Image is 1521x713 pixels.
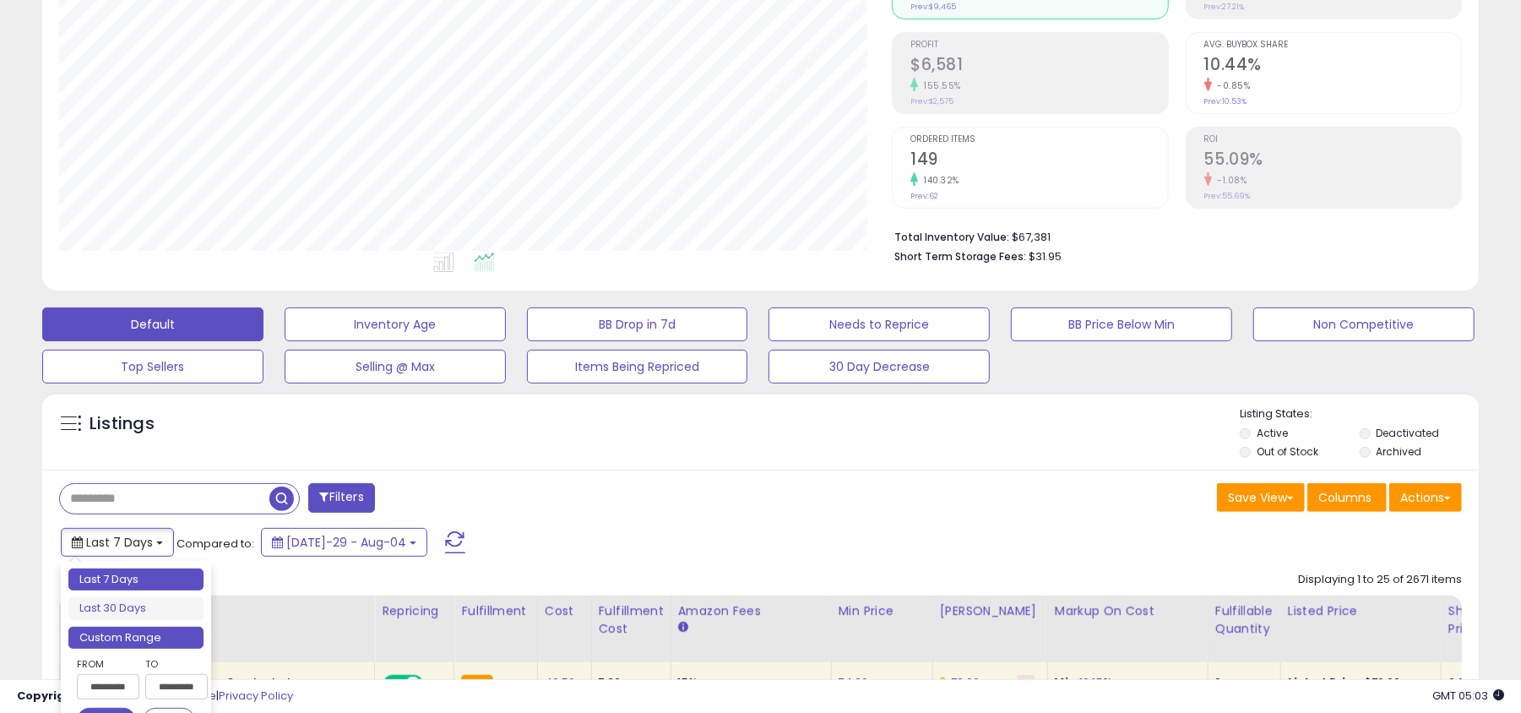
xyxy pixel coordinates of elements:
[77,656,136,672] label: From
[285,308,506,341] button: Inventory Age
[1298,572,1462,588] div: Displaying 1 to 25 of 2671 items
[1204,135,1461,144] span: ROI
[17,688,79,704] strong: Copyright
[1047,596,1208,662] th: The percentage added to the cost of goods (COGS) that forms the calculator for Min & Max prices.
[1288,602,1434,620] div: Listed Price
[461,602,530,620] div: Fulfillment
[1029,248,1062,264] span: $31.95
[1204,96,1247,106] small: Prev: 10.53%
[68,597,204,620] li: Last 30 Days
[1448,602,1482,638] div: Ship Price
[894,230,1009,244] b: Total Inventory Value:
[219,688,293,704] a: Privacy Policy
[68,569,204,591] li: Last 7 Days
[910,135,1167,144] span: Ordered Items
[104,602,367,620] div: Title
[910,2,956,12] small: Prev: $9,465
[527,350,748,384] button: Items Being Repriced
[910,41,1167,50] span: Profit
[382,602,447,620] div: Repricing
[90,412,155,436] h5: Listings
[1204,150,1461,172] h2: 55.09%
[769,308,990,341] button: Needs to Reprice
[42,350,263,384] button: Top Sellers
[678,620,688,635] small: Amazon Fees.
[286,534,406,551] span: [DATE]-29 - Aug-04
[1377,444,1422,459] label: Archived
[1257,426,1288,440] label: Active
[910,96,953,106] small: Prev: $2,575
[769,350,990,384] button: 30 Day Decrease
[918,174,959,187] small: 140.32%
[527,308,748,341] button: BB Drop in 7d
[545,602,584,620] div: Cost
[1389,483,1462,512] button: Actions
[1318,489,1372,506] span: Columns
[1204,2,1245,12] small: Prev: 27.21%
[68,627,204,650] li: Custom Range
[1055,602,1201,620] div: Markup on Cost
[1212,174,1247,187] small: -1.08%
[17,689,293,705] div: seller snap | |
[1011,308,1232,341] button: BB Price Below Min
[1432,688,1504,704] span: 2025-08-12 05:03 GMT
[839,602,926,620] div: Min Price
[1307,483,1387,512] button: Columns
[1257,444,1318,459] label: Out of Stock
[1240,406,1479,422] p: Listing States:
[61,528,174,557] button: Last 7 Days
[910,191,938,201] small: Prev: 62
[599,602,664,638] div: Fulfillment Cost
[894,249,1026,264] b: Short Term Storage Fees:
[1253,308,1475,341] button: Non Competitive
[910,55,1167,78] h2: $6,581
[308,483,374,513] button: Filters
[894,226,1449,246] li: $67,381
[261,528,427,557] button: [DATE]-29 - Aug-04
[910,150,1167,172] h2: 149
[1204,191,1251,201] small: Prev: 55.69%
[1212,79,1251,92] small: -0.85%
[918,79,961,92] small: 155.55%
[1204,41,1461,50] span: Avg. Buybox Share
[86,534,153,551] span: Last 7 Days
[678,602,824,620] div: Amazon Fees
[1215,602,1274,638] div: Fulfillable Quantity
[940,602,1040,620] div: [PERSON_NAME]
[285,350,506,384] button: Selling @ Max
[1217,483,1305,512] button: Save View
[42,308,263,341] button: Default
[145,656,195,672] label: To
[1377,426,1440,440] label: Deactivated
[177,536,254,552] span: Compared to:
[1204,55,1461,78] h2: 10.44%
